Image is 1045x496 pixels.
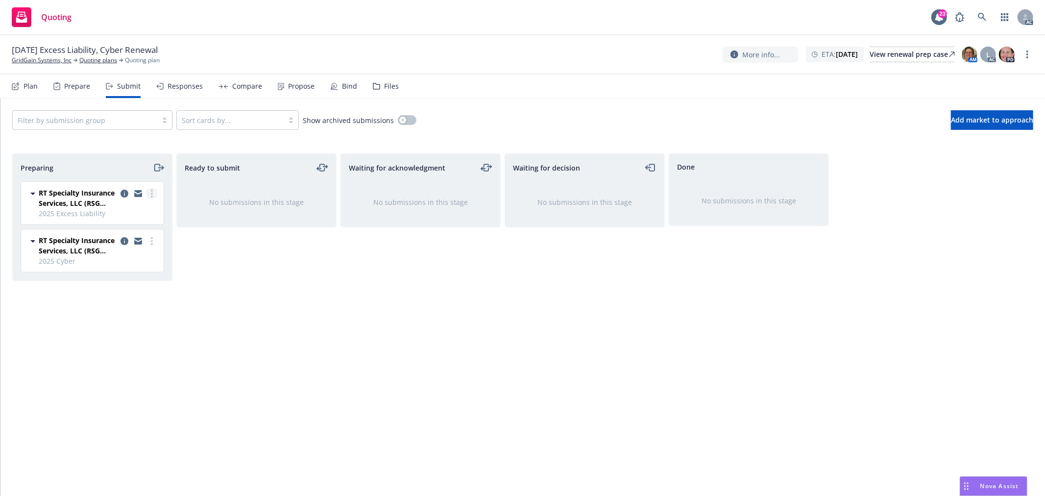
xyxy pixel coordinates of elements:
[521,197,649,207] div: No submissions in this stage
[1021,49,1033,60] a: more
[168,82,203,90] div: Responses
[316,162,328,174] a: moveLeftRight
[513,163,580,173] span: Waiting for decision
[119,188,130,199] a: copy logging email
[986,50,990,60] span: L
[132,235,144,247] a: copy logging email
[232,82,262,90] div: Compare
[870,47,955,62] a: View renewal prep case
[21,163,53,173] span: Preparing
[742,50,780,60] span: More info...
[12,56,72,65] a: GridGain Systems, Inc
[39,188,117,208] span: RT Specialty Insurance Services, LLC (RSG Specialty, LLC)
[645,162,656,174] a: moveLeft
[677,162,695,172] span: Done
[960,476,1027,496] button: Nova Assist
[972,7,992,27] a: Search
[146,235,158,247] a: more
[79,56,117,65] a: Quoting plans
[117,82,141,90] div: Submit
[951,110,1033,130] button: Add market to approach
[481,162,492,174] a: moveLeftRight
[384,82,399,90] div: Files
[8,3,75,31] a: Quoting
[64,82,90,90] div: Prepare
[836,50,858,59] strong: [DATE]
[342,82,357,90] div: Bind
[146,188,158,199] a: more
[39,235,117,256] span: RT Specialty Insurance Services, LLC (RSG Specialty, LLC)
[125,56,160,65] span: Quoting plan
[12,44,158,56] span: [DATE] Excess Liability, Cyber Renewal
[39,256,158,266] span: 2025 Cyber
[39,208,158,219] span: 2025 Excess Liability
[193,197,320,207] div: No submissions in this stage
[152,162,164,174] a: moveRight
[132,188,144,199] a: copy logging email
[999,47,1015,62] img: photo
[349,163,445,173] span: Waiting for acknowledgment
[950,7,970,27] a: Report a Bug
[962,47,977,62] img: photo
[938,9,947,18] div: 23
[41,13,72,21] span: Quoting
[995,7,1015,27] a: Switch app
[822,49,858,59] span: ETA :
[357,197,485,207] div: No submissions in this stage
[951,115,1033,124] span: Add market to approach
[119,235,130,247] a: copy logging email
[960,477,972,496] div: Drag to move
[303,115,394,125] span: Show archived submissions
[723,47,798,63] button: More info...
[980,482,1019,490] span: Nova Assist
[685,196,813,206] div: No submissions in this stage
[24,82,38,90] div: Plan
[288,82,315,90] div: Propose
[185,163,240,173] span: Ready to submit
